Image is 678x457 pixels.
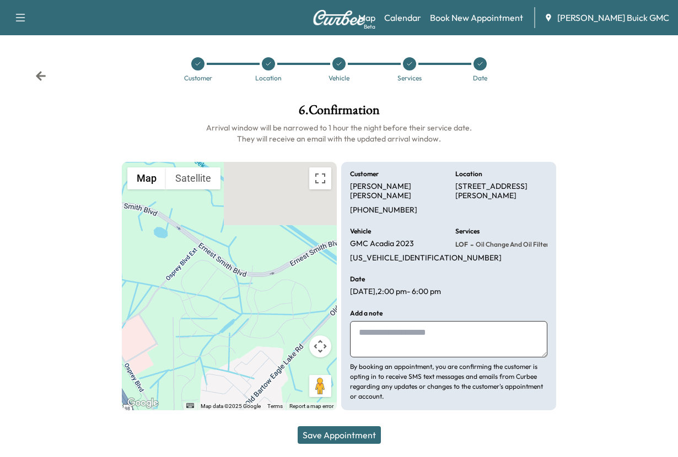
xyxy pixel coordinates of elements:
a: Open this area in Google Maps (opens a new window) [125,396,161,410]
span: [PERSON_NAME] Buick GMC [557,11,669,24]
h6: Location [455,171,482,177]
span: - [468,239,473,250]
a: Report a map error [289,403,333,409]
button: Drag Pegman onto the map to open Street View [309,375,331,397]
p: By booking an appointment, you are confirming the customer is opting in to receive SMS text messa... [350,362,547,401]
img: Curbee Logo [313,10,365,25]
span: LOF [455,240,468,249]
a: MapBeta [358,11,375,24]
h6: Services [455,228,480,235]
span: Oil Change and Oil Filter Replacement [473,240,589,249]
a: Book New Appointment [430,11,523,24]
button: Map camera controls [309,335,331,357]
h6: Arrival window will be narrowed to 1 hour the night before their service date. They will receive ... [122,122,556,144]
p: [STREET_ADDRESS][PERSON_NAME] [455,182,547,201]
a: Calendar [384,11,421,24]
button: Toggle fullscreen view [309,167,331,189]
h6: Vehicle [350,228,371,235]
p: GMC Acadia 2023 [350,239,414,249]
h6: Customer [350,171,379,177]
button: Show street map [127,167,166,189]
a: Terms (opens in new tab) [267,403,283,409]
p: [PHONE_NUMBER] [350,205,417,215]
div: Date [473,75,487,81]
div: Back [35,70,46,81]
img: Google [125,396,161,410]
h6: Add a note [350,310,383,317]
p: [US_VEHICLE_IDENTIFICATION_NUMBER] [350,253,502,263]
h6: Date [350,276,365,282]
p: [PERSON_NAME] [PERSON_NAME] [350,182,442,201]
button: Keyboard shortcuts [186,403,194,408]
div: Customer [184,75,212,81]
span: Map data ©2025 Google [201,403,261,409]
button: Show satellite imagery [166,167,220,189]
div: Services [397,75,422,81]
div: Location [255,75,282,81]
p: [DATE] , 2:00 pm - 6:00 pm [350,287,441,297]
button: Save Appointment [298,426,381,444]
div: Beta [364,23,375,31]
div: Vehicle [329,75,349,81]
h1: 6 . Confirmation [122,104,556,122]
